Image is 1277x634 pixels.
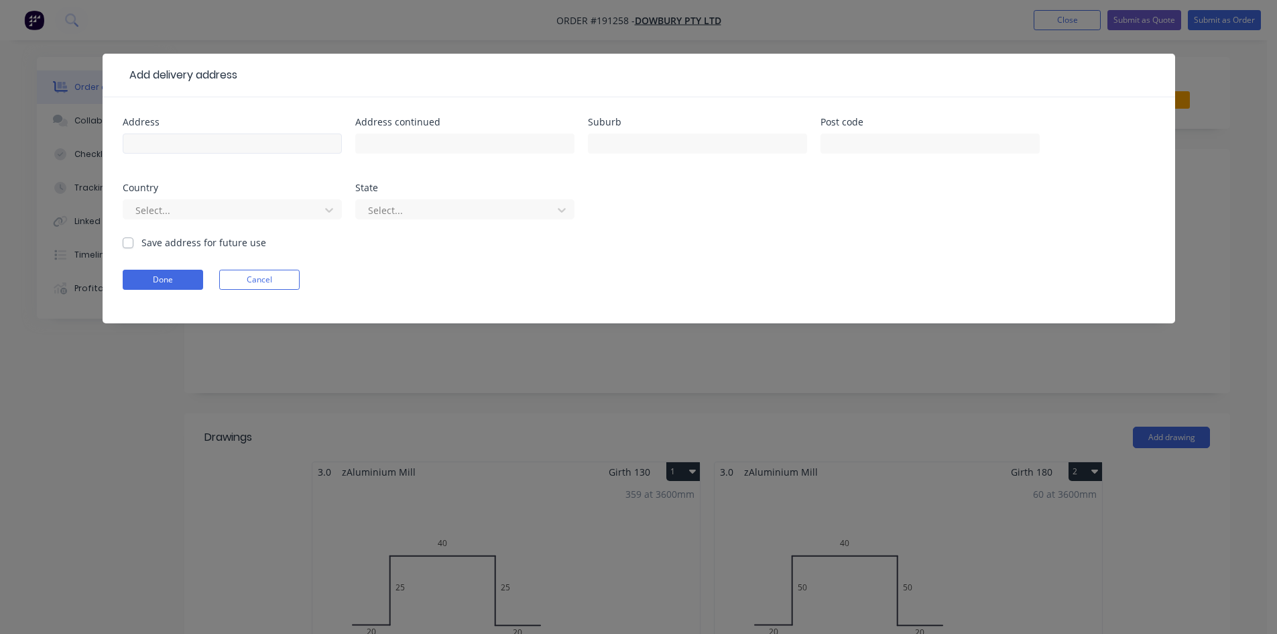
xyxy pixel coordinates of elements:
[588,117,807,127] div: Suburb
[123,270,203,290] button: Done
[123,67,237,83] div: Add delivery address
[123,117,342,127] div: Address
[820,117,1040,127] div: Post code
[219,270,300,290] button: Cancel
[355,183,574,193] div: State
[123,183,342,193] div: Country
[141,235,266,250] label: Save address for future use
[355,117,574,127] div: Address continued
